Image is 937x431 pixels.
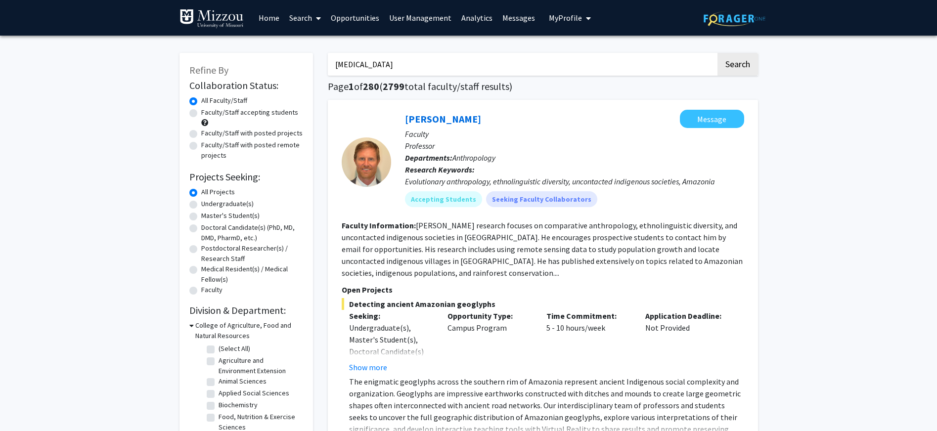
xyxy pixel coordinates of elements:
fg-read-more: [PERSON_NAME] research focuses on comparative anthropology, ethnolinguistic diversity, and uncont... [342,220,743,278]
label: Biochemistry [219,400,258,410]
label: All Projects [201,187,235,197]
label: Faculty/Staff with posted remote projects [201,140,303,161]
div: Undergraduate(s), Master's Student(s), Doctoral Candidate(s) (PhD, MD, DMD, PharmD, etc.), Postdo... [349,322,433,417]
h1: Page of ( total faculty/staff results) [328,81,758,92]
mat-chip: Seeking Faculty Collaborators [486,191,597,207]
label: Undergraduate(s) [201,199,254,209]
label: Faculty/Staff with posted projects [201,128,303,138]
span: My Profile [549,13,582,23]
span: 280 [363,80,379,92]
span: Anthropology [452,153,495,163]
a: Messages [497,0,540,35]
p: Time Commitment: [546,310,630,322]
img: ForagerOne Logo [704,11,765,26]
p: Faculty [405,128,744,140]
label: Applied Social Sciences [219,388,289,398]
h3: College of Agriculture, Food and Natural Resources [195,320,303,341]
span: Refine By [189,64,228,76]
label: Doctoral Candidate(s) (PhD, MD, DMD, PharmD, etc.) [201,222,303,243]
button: Show more [349,361,387,373]
div: Campus Program [440,310,539,373]
label: Animal Sciences [219,376,267,387]
span: 2799 [383,80,404,92]
label: Master's Student(s) [201,211,260,221]
label: Faculty [201,285,223,295]
a: User Management [384,0,456,35]
p: Professor [405,140,744,152]
span: Detecting ancient Amazonian geoglyphs [342,298,744,310]
p: Application Deadline: [645,310,729,322]
b: Research Keywords: [405,165,475,174]
iframe: Chat [7,387,42,424]
button: Search [717,53,758,76]
p: Open Projects [342,284,744,296]
a: Analytics [456,0,497,35]
b: Faculty Information: [342,220,416,230]
p: Opportunity Type: [447,310,532,322]
div: 5 - 10 hours/week [539,310,638,373]
mat-chip: Accepting Students [405,191,482,207]
b: Departments: [405,153,452,163]
span: 1 [349,80,354,92]
a: Opportunities [326,0,384,35]
label: All Faculty/Staff [201,95,247,106]
div: Not Provided [638,310,737,373]
label: Faculty/Staff accepting students [201,107,298,118]
label: Agriculture and Environment Extension [219,355,301,376]
h2: Collaboration Status: [189,80,303,91]
a: [PERSON_NAME] [405,113,481,125]
div: Evolutionary anthropology, ethnolinguistic diversity, uncontacted indigenous societies, Amazonia [405,175,744,187]
img: University of Missouri Logo [179,9,244,29]
h2: Projects Seeking: [189,171,303,183]
label: Medical Resident(s) / Medical Fellow(s) [201,264,303,285]
p: Seeking: [349,310,433,322]
a: Home [254,0,284,35]
input: Search Keywords [328,53,716,76]
label: Postdoctoral Researcher(s) / Research Staff [201,243,303,264]
button: Message Rob Walker [680,110,744,128]
h2: Division & Department: [189,304,303,316]
a: Search [284,0,326,35]
label: (Select All) [219,344,250,354]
